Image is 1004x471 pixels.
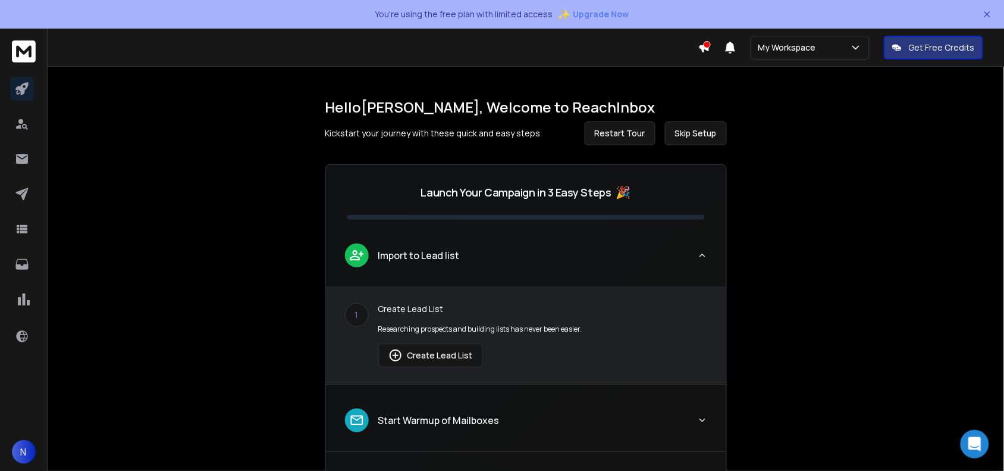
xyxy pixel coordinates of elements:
[573,8,629,20] span: Upgrade Now
[325,127,541,139] p: Kickstart your journey with these quick and easy steps
[616,184,631,201] span: 🎉
[378,248,460,263] p: Import to Lead list
[349,413,365,428] img: lead
[961,430,989,458] div: Open Intercom Messenger
[349,248,365,263] img: lead
[884,36,983,60] button: Get Free Credits
[421,184,611,201] p: Launch Your Campaign in 3 Easy Steps
[378,325,707,334] p: Researching prospects and building lists has never been easier.
[675,127,717,139] span: Skip Setup
[12,440,36,464] button: N
[378,413,500,428] p: Start Warmup of Mailboxes
[326,399,726,451] button: leadStart Warmup of Mailboxes
[326,286,726,384] div: leadImport to Lead list
[558,6,571,23] span: ✨
[326,234,726,286] button: leadImport to Lead list
[558,2,629,26] button: ✨Upgrade Now
[909,42,975,54] p: Get Free Credits
[345,303,369,327] div: 1
[325,98,727,117] h1: Hello [PERSON_NAME] , Welcome to ReachInbox
[375,8,553,20] p: You're using the free plan with limited access
[585,121,655,145] button: Restart Tour
[378,344,483,367] button: Create Lead List
[665,121,727,145] button: Skip Setup
[378,303,707,315] p: Create Lead List
[758,42,821,54] p: My Workspace
[388,348,403,363] img: lead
